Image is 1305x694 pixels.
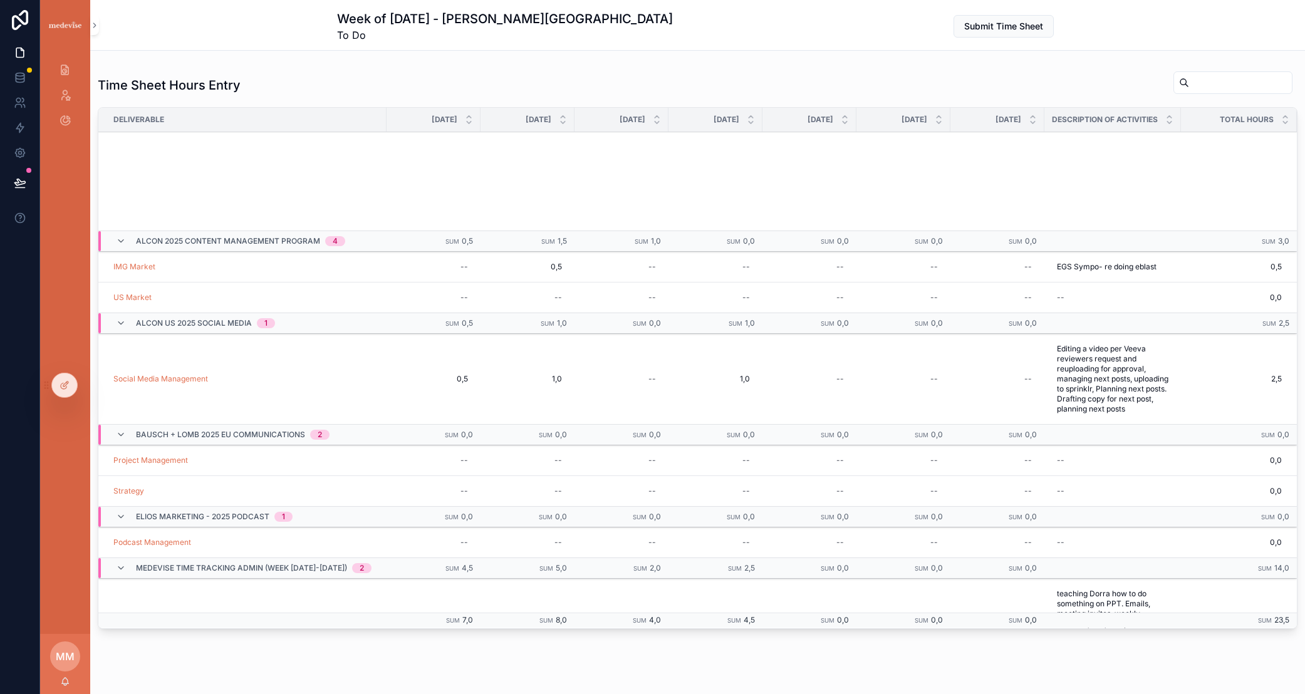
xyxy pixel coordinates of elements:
span: 4,5 [744,616,755,625]
span: [DATE] [526,115,551,125]
span: Social Media Management [113,374,208,384]
span: 0,5 [1181,262,1282,272]
span: 0,0 [1181,455,1282,465]
div: -- [554,455,562,465]
small: Sum [1261,514,1275,520]
span: 0,0 [1277,430,1289,439]
div: -- [1057,537,1064,547]
span: Deliverable [113,115,164,125]
small: Sum [1261,432,1275,438]
div: -- [836,486,844,496]
span: 1,5 [558,236,567,246]
span: 3,0 [1278,236,1289,246]
span: EGS Sympo- re doing eblast [1057,262,1157,272]
span: 0,0 [1025,430,1037,439]
a: Strategy [113,486,144,496]
span: 0,0 [1025,563,1037,572]
span: Project Management [113,455,188,465]
div: -- [460,486,468,496]
span: Submit Time Sheet [964,20,1043,33]
small: Sum [539,618,553,624]
div: 1 [282,512,285,522]
span: 0,0 [931,563,943,572]
span: 0,0 [1025,236,1037,246]
div: -- [836,374,844,384]
span: 0,0 [931,616,943,625]
span: 2,5 [1181,374,1282,384]
div: -- [836,262,844,272]
button: Submit Time Sheet [954,15,1054,38]
span: 0,5 [399,374,468,384]
small: Sum [1262,238,1276,245]
span: 0,5 [493,262,562,272]
div: -- [930,537,938,547]
div: -- [930,293,938,303]
span: 0,5 [462,318,473,328]
span: 0,0 [649,318,661,328]
small: Sum [633,514,647,520]
div: -- [836,537,844,547]
span: Description of Activities [1052,115,1158,125]
span: 0,0 [1025,318,1037,328]
small: Sum [821,514,834,520]
div: -- [930,262,938,272]
span: Medevise Time Tracking ADMIN (week [DATE]-[DATE]) [136,563,347,573]
div: -- [648,486,656,496]
small: Sum [821,320,834,327]
small: Sum [633,320,647,327]
div: -- [460,537,468,547]
small: Sum [727,432,741,438]
div: 1 [264,318,268,328]
span: 0,0 [837,616,849,625]
small: Sum [1009,432,1022,438]
div: -- [554,537,562,547]
span: 1,0 [745,318,755,328]
a: Podcast Management [113,537,191,547]
div: -- [1024,537,1032,547]
span: 0,0 [1181,537,1282,547]
span: 0,0 [1277,512,1289,521]
div: -- [1024,374,1032,384]
span: 0,0 [837,430,849,439]
span: 0,0 [555,430,567,439]
span: 0,0 [837,512,849,521]
small: Sum [541,320,554,327]
span: 4,5 [462,563,473,572]
div: -- [554,486,562,496]
small: Sum [541,238,555,245]
div: -- [648,262,656,272]
small: Sum [821,238,834,245]
span: 1,0 [681,374,750,384]
span: 2,5 [744,563,755,572]
span: 1,0 [651,236,661,246]
span: 0,0 [931,236,943,246]
span: Bausch + Lomb 2025 EU Communications [136,430,305,440]
small: Sum [446,618,460,624]
span: 0,0 [461,430,473,439]
span: [DATE] [902,115,927,125]
small: Sum [539,432,553,438]
span: IMG Market [113,262,155,272]
small: Sum [728,565,742,572]
span: 14,0 [1274,563,1289,572]
span: 1,0 [493,374,562,384]
span: Editing a video per Veeva reviewers request and reuploading for approval, managing next posts, up... [1057,344,1168,414]
span: Alcon 2025 Content Management Program [136,236,320,246]
div: -- [1024,455,1032,465]
small: Sum [727,238,741,245]
span: MM [56,649,75,664]
small: Sum [1009,514,1022,520]
span: 1,0 [557,318,567,328]
a: US Market [113,293,152,303]
div: -- [1024,262,1032,272]
span: 0,0 [461,512,473,521]
small: Sum [633,432,647,438]
small: Sum [445,432,459,438]
small: Sum [821,618,834,624]
span: Total Hours [1220,115,1274,125]
span: [DATE] [808,115,833,125]
h1: Time Sheet Hours Entry [98,76,241,94]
